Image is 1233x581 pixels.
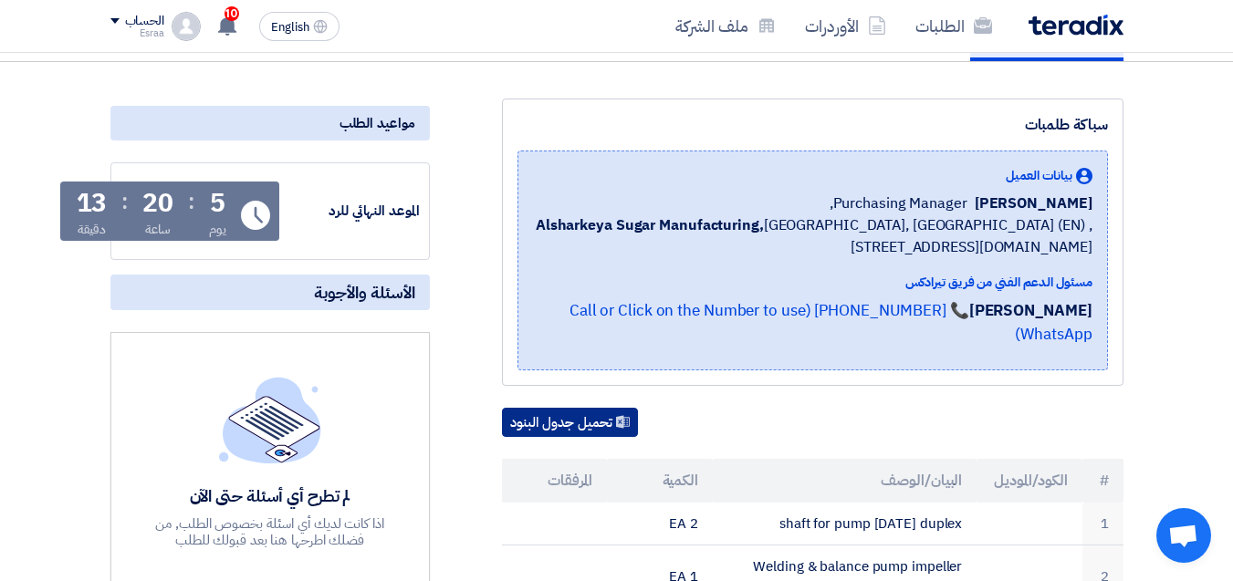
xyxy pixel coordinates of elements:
a: الأوردرات [790,5,901,47]
div: 5 [210,191,225,216]
a: ملف الشركة [661,5,790,47]
td: 2 EA [607,503,713,545]
span: Purchasing Manager, [830,192,967,214]
strong: [PERSON_NAME] [969,299,1092,322]
div: : [188,185,194,218]
img: empty_state_list.svg [219,377,321,462]
div: الموعد النهائي للرد [283,201,420,222]
th: # [1082,459,1123,503]
div: اذا كانت لديك أي اسئلة بخصوص الطلب, من فضلك اطرحها هنا بعد قبولك للطلب [137,515,403,548]
div: لم تطرح أي أسئلة حتى الآن [137,485,403,506]
div: مواعيد الطلب [110,106,430,140]
span: الأسئلة والأجوبة [314,282,415,303]
div: Open chat [1156,508,1211,563]
button: تحميل جدول البنود [502,408,638,437]
img: Teradix logo [1029,15,1123,36]
div: الحساب [125,14,164,29]
div: 20 [142,191,173,216]
div: دقيقة [78,220,106,239]
button: English [259,12,340,41]
th: المرفقات [502,459,608,503]
td: 1 [1082,503,1123,545]
span: بيانات العميل [1006,166,1072,185]
td: shaft for pump [DATE] duplex [713,503,977,545]
th: البيان/الوصف [713,459,977,503]
span: [GEOGRAPHIC_DATA], [GEOGRAPHIC_DATA] (EN) ,[STREET_ADDRESS][DOMAIN_NAME] [533,214,1092,258]
div: : [121,185,128,218]
span: [PERSON_NAME] [975,192,1092,214]
div: 13 [77,191,108,216]
img: profile_test.png [172,12,201,41]
span: English [271,21,309,34]
a: الطلبات [901,5,1007,47]
b: Alsharkeya Sugar Manufacturing, [536,214,764,236]
div: ساعة [145,220,172,239]
a: 📞 [PHONE_NUMBER] (Call or Click on the Number to use WhatsApp) [569,299,1092,346]
div: سباكة طلمبات [517,114,1108,136]
div: يوم [209,220,226,239]
div: Esraa [110,28,164,38]
span: 10 [225,6,239,21]
div: مسئول الدعم الفني من فريق تيرادكس [533,273,1092,292]
th: الكمية [607,459,713,503]
th: الكود/الموديل [977,459,1082,503]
